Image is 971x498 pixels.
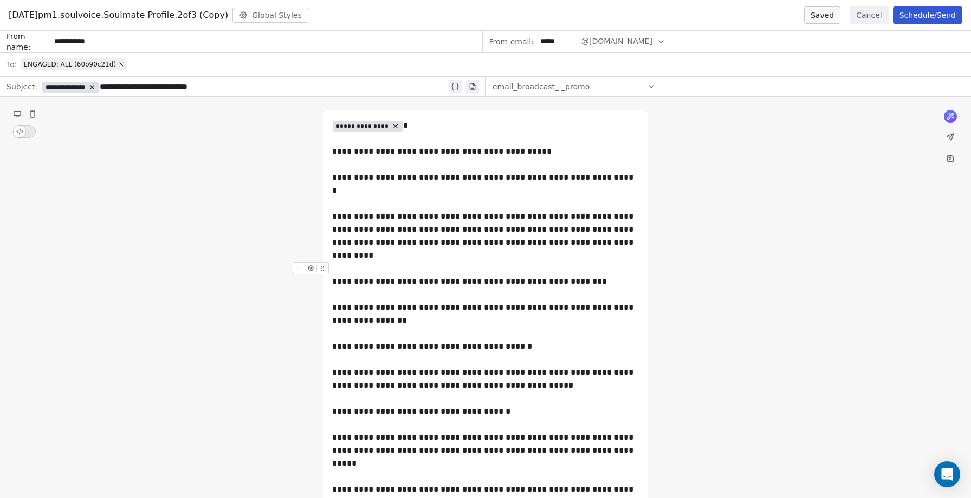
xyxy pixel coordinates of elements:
[581,36,652,47] span: @[DOMAIN_NAME]
[7,59,17,70] span: To:
[804,6,840,24] button: Saved
[232,8,308,23] button: Global Styles
[489,36,534,47] span: From email:
[23,60,116,69] span: ENGAGED: ALL (60o90c21d)
[493,81,590,92] span: email_broadcast_-_promo
[7,31,50,53] span: From name:
[9,9,228,22] span: [DATE]pm1.soulvoice.Soulmate Profile.2of3 (Copy)
[934,461,960,487] div: Open Intercom Messenger
[850,6,888,24] button: Cancel
[7,81,37,95] span: Subject:
[893,6,962,24] button: Schedule/Send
